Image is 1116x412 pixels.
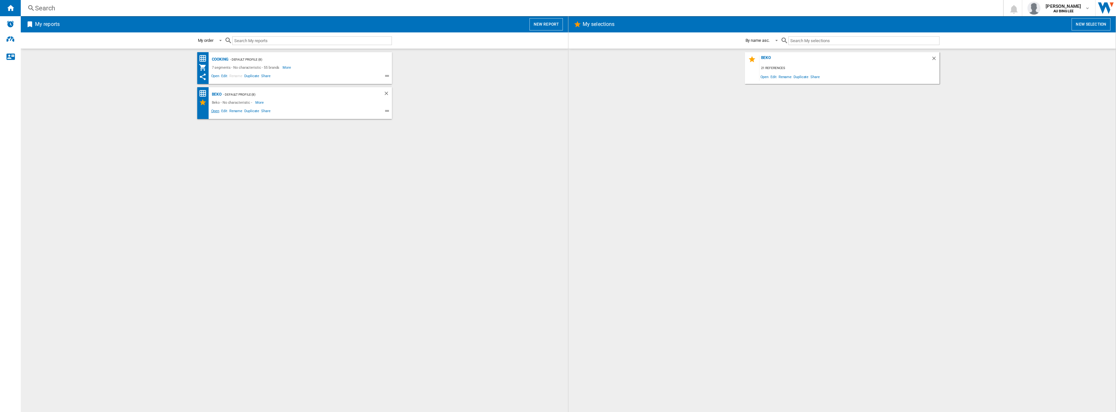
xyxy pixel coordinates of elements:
[210,64,283,71] div: 7 segments - No characteristic - 55 brands
[6,20,14,28] img: alerts-logo.svg
[383,90,392,99] div: Delete
[199,64,210,71] div: My Assortment
[210,90,222,99] div: Beko
[228,73,243,81] span: Rename
[809,72,821,81] span: Share
[581,18,616,30] h2: My selections
[260,73,272,81] span: Share
[198,38,213,43] div: My order
[255,99,265,106] span: More
[228,108,243,116] span: Rename
[228,55,379,64] div: - Default profile (8)
[35,4,986,13] div: Search
[1072,18,1110,30] button: New selection
[1027,2,1040,15] img: profile.jpg
[222,90,370,99] div: - Default profile (8)
[1046,3,1081,9] span: [PERSON_NAME]
[788,36,939,45] input: Search My selections
[232,36,392,45] input: Search My reports
[210,55,228,64] div: Cooking
[778,72,793,81] span: Rename
[1053,9,1074,13] b: AU BINGLEE
[283,64,292,71] span: More
[34,18,61,30] h2: My reports
[260,108,272,116] span: Share
[931,55,940,64] div: Delete
[6,36,14,42] img: dsi-logo.svg
[243,73,260,81] span: Duplicate
[529,18,563,30] button: New report
[243,108,260,116] span: Duplicate
[199,73,207,81] ng-md-icon: This report has been shared with you
[199,54,210,63] div: Price Matrix
[746,38,770,43] div: By name asc.
[220,108,228,116] span: Edit
[210,99,255,106] div: Beko - No characteristic -
[199,99,210,106] div: My Selections
[759,64,940,72] div: 21 references
[759,55,931,64] div: Beko
[793,72,809,81] span: Duplicate
[220,73,228,81] span: Edit
[210,73,221,81] span: Open
[770,72,778,81] span: Edit
[210,108,221,116] span: Open
[759,72,770,81] span: Open
[199,89,210,98] div: Price Ranking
